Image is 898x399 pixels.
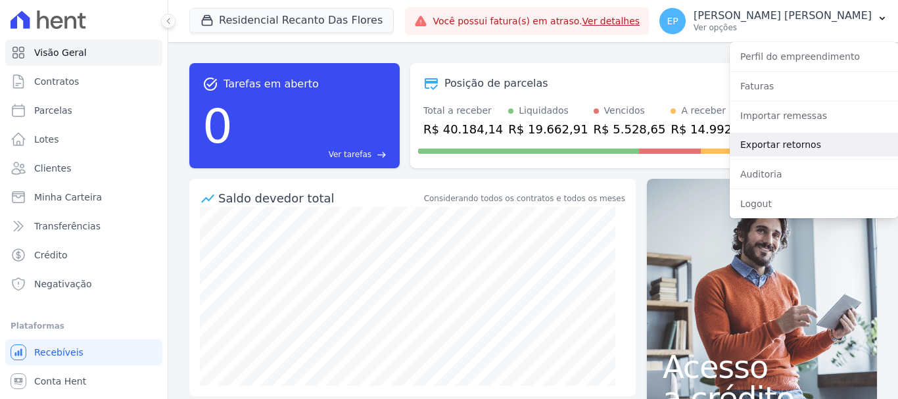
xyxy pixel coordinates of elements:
span: Contratos [34,75,79,88]
span: Você possui fatura(s) em atraso. [433,14,640,28]
div: 0 [202,92,233,160]
span: task_alt [202,76,218,92]
p: Ver opções [694,22,872,33]
div: R$ 14.992,58 [671,120,750,138]
span: Minha Carteira [34,191,102,204]
a: Transferências [5,213,162,239]
a: Visão Geral [5,39,162,66]
div: Total a receber [423,104,503,118]
span: Visão Geral [34,46,87,59]
div: R$ 19.662,91 [508,120,588,138]
a: Importar remessas [730,104,898,128]
div: Posição de parcelas [444,76,548,91]
span: Ver tarefas [329,149,371,160]
p: [PERSON_NAME] [PERSON_NAME] [694,9,872,22]
span: east [377,150,387,160]
a: Ver tarefas east [238,149,387,160]
div: Vencidos [604,104,645,118]
a: Conta Hent [5,368,162,394]
div: Saldo devedor total [218,189,421,207]
div: R$ 5.528,65 [594,120,666,138]
a: Lotes [5,126,162,153]
span: Parcelas [34,104,72,117]
a: Parcelas [5,97,162,124]
div: A receber [681,104,726,118]
a: Logout [730,192,898,216]
span: Acesso [663,351,861,383]
span: Negativação [34,277,92,291]
span: Recebíveis [34,346,83,359]
span: Conta Hent [34,375,86,388]
a: Clientes [5,155,162,181]
a: Auditoria [730,162,898,186]
span: Lotes [34,133,59,146]
a: Ver detalhes [582,16,640,26]
div: Considerando todos os contratos e todos os meses [424,193,625,204]
span: Tarefas em aberto [224,76,319,92]
a: Perfil do empreendimento [730,45,898,68]
button: EP [PERSON_NAME] [PERSON_NAME] Ver opções [649,3,898,39]
div: R$ 40.184,14 [423,120,503,138]
a: Faturas [730,74,898,98]
div: Liquidados [519,104,569,118]
span: Clientes [34,162,71,175]
a: Negativação [5,271,162,297]
span: Transferências [34,220,101,233]
a: Contratos [5,68,162,95]
a: Minha Carteira [5,184,162,210]
div: Plataformas [11,318,157,334]
a: Crédito [5,242,162,268]
span: Crédito [34,248,68,262]
span: EP [667,16,678,26]
a: Exportar retornos [730,133,898,156]
button: Residencial Recanto Das Flores [189,8,394,33]
a: Recebíveis [5,339,162,365]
